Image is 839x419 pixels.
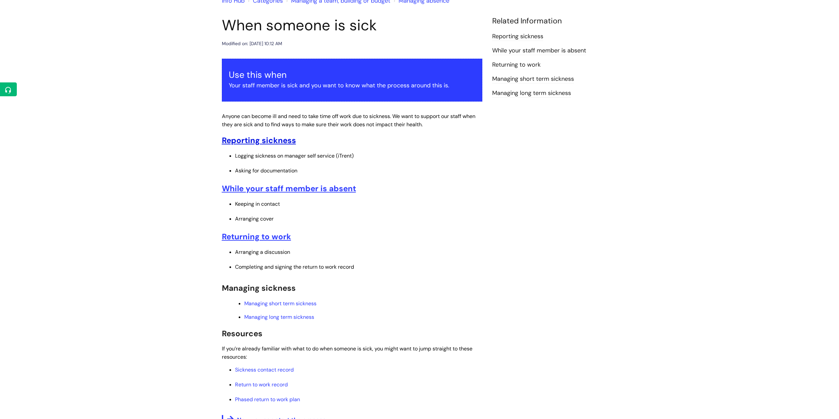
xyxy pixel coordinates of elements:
[222,183,356,194] a: While your staff member is absent
[222,231,291,242] a: Returning to work
[222,345,472,360] span: If you’re already familiar with what to do when someone is sick, you might want to jump straight ...
[244,314,314,320] a: Managing long term sickness
[222,283,296,293] span: Managing sickness
[244,300,316,307] a: Managing short term sickness
[229,70,475,80] h3: Use this when
[235,263,354,270] span: Completing and signing the return to work record
[235,249,290,255] span: Arranging a discussion
[492,75,574,83] a: Managing short term sickness
[235,152,354,159] span: Logging sickness on manager self service (iTrent)
[222,113,475,128] span: Anyone can become ill and need to take time off work due to sickness. We want to support our staf...
[492,61,541,69] a: Returning to work
[222,135,296,145] a: Reporting sickness
[235,396,300,403] a: Phased return to work plan
[229,80,475,91] p: Your staff member is sick and you want to know what the process around this is.
[492,16,617,26] h4: Related Information
[222,328,262,339] span: Resources
[492,46,586,55] a: While‌ ‌your‌ ‌staff‌ ‌member‌ ‌is‌ ‌absent‌
[235,167,297,174] span: Asking for documentation
[235,215,274,222] span: Arranging cover
[235,381,288,388] a: Return to work record
[222,40,282,48] div: Modified on: [DATE] 10:12 AM
[235,200,280,207] span: Keeping in contact
[492,32,543,41] a: Reporting sickness
[492,89,571,98] a: Managing long term sickness
[235,366,294,373] a: Sickness contact record
[222,16,482,34] h1: When someone is sick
